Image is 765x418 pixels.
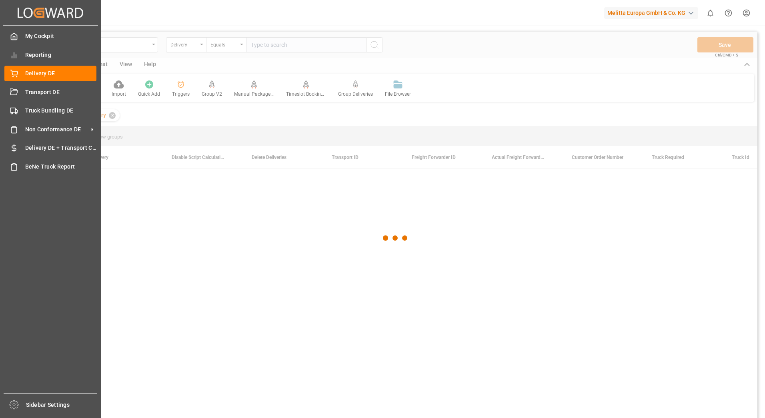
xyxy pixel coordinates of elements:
[25,163,97,171] span: BeNe Truck Report
[4,103,96,119] a: Truck Bundling DE
[701,4,719,22] button: show 0 new notifications
[4,84,96,100] a: Transport DE
[604,7,698,19] div: Melitta Europa GmbH & Co. KG
[25,32,97,40] span: My Cockpit
[4,66,96,81] a: Delivery DE
[25,51,97,59] span: Reporting
[4,28,96,44] a: My Cockpit
[604,5,701,20] button: Melitta Europa GmbH & Co. KG
[4,140,96,156] a: Delivery DE + Transport Cost
[25,144,97,152] span: Delivery DE + Transport Cost
[25,69,97,78] span: Delivery DE
[25,125,88,134] span: Non Conformance DE
[4,159,96,174] a: BeNe Truck Report
[719,4,737,22] button: Help Center
[26,401,98,409] span: Sidebar Settings
[25,88,97,96] span: Transport DE
[4,47,96,62] a: Reporting
[25,107,97,115] span: Truck Bundling DE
